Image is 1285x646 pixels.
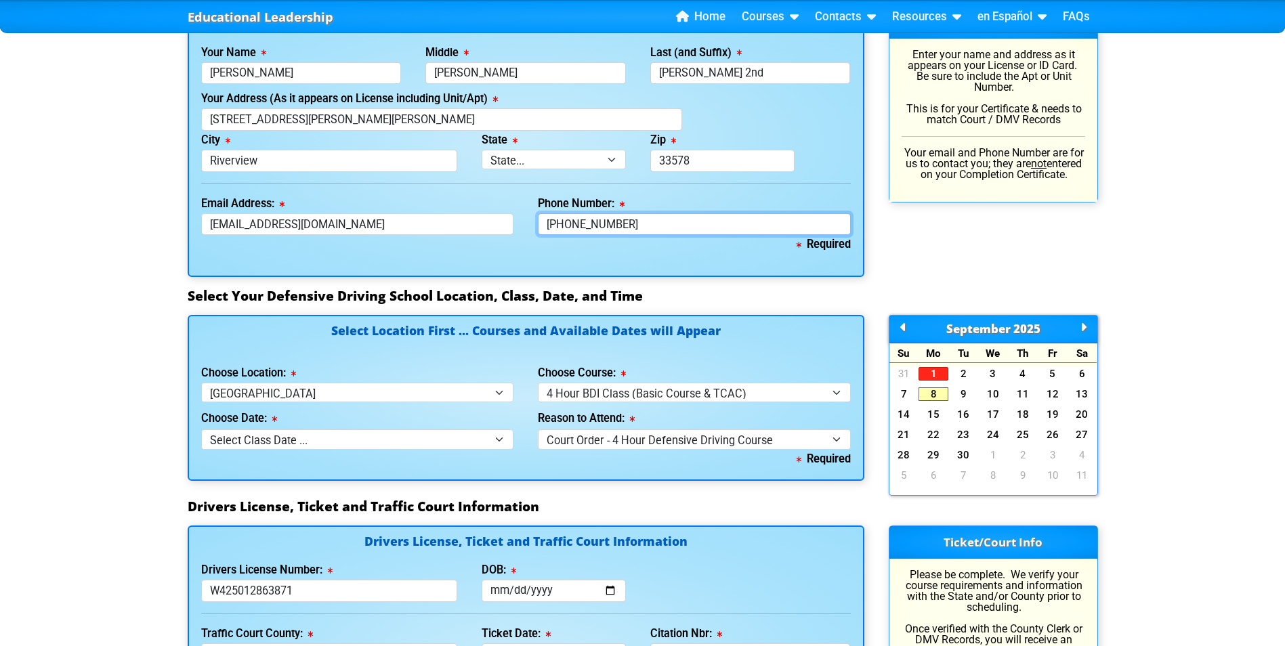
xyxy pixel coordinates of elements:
h4: Select Location First ... Courses and Available Dates will Appear [201,325,851,353]
a: 5 [889,469,919,482]
a: 11 [1068,469,1097,482]
input: Middle Name [425,62,626,85]
div: Fr [1038,343,1068,363]
h4: Drivers License, Ticket and Traffic Court Information [201,536,851,550]
a: 10 [1038,469,1068,482]
label: Your Name [201,47,266,58]
a: FAQs [1057,7,1095,27]
a: 25 [1008,428,1038,442]
label: Last (and Suffix) [650,47,742,58]
a: 8 [978,469,1008,482]
span: September [946,321,1011,337]
label: Reason to Attend: [538,413,635,424]
p: Your email and Phone Number are for us to contact you; they are entered on your Completion Certif... [902,148,1085,180]
a: 24 [978,428,1008,442]
a: 27 [1068,428,1097,442]
a: 30 [948,448,978,462]
div: Mo [919,343,948,363]
a: 3 [1038,448,1068,462]
a: 10 [978,387,1008,401]
input: Where we can reach you [538,213,851,236]
a: 22 [919,428,948,442]
b: Required [797,238,851,251]
a: 21 [889,428,919,442]
a: 26 [1038,428,1068,442]
label: State [482,135,518,146]
a: 12 [1038,387,1068,401]
a: 29 [919,448,948,462]
a: 9 [1008,469,1038,482]
a: 16 [948,408,978,421]
a: 11 [1008,387,1038,401]
label: Choose Date: [201,413,277,424]
a: 6 [919,469,948,482]
a: 17 [978,408,1008,421]
a: 15 [919,408,948,421]
h3: Select Your Defensive Driving School Location, Class, Date, and Time [188,288,1098,304]
span: 2025 [1013,321,1040,337]
a: 3 [978,367,1008,381]
b: Required [797,452,851,465]
a: 2 [948,367,978,381]
p: Enter your name and address as it appears on your License or ID Card. Be sure to include the Apt ... [902,49,1085,125]
input: 123 Street Name [201,108,682,131]
a: 2 [1008,448,1038,462]
input: License or Florida ID Card Nbr [201,580,458,602]
a: 8 [919,387,948,401]
input: 33123 [650,150,795,172]
div: Su [889,343,919,363]
a: Contacts [809,7,881,27]
a: Educational Leadership [188,6,333,28]
a: 4 [1068,448,1097,462]
label: Your Address (As it appears on License including Unit/Apt) [201,93,498,104]
label: Phone Number: [538,198,625,209]
a: 1 [978,448,1008,462]
div: Tu [948,343,978,363]
div: We [978,343,1008,363]
div: Th [1008,343,1038,363]
a: 14 [889,408,919,421]
a: Home [671,7,731,27]
a: 6 [1068,367,1097,381]
a: 9 [948,387,978,401]
a: 7 [948,469,978,482]
a: en Español [972,7,1052,27]
a: Resources [887,7,967,27]
h3: Drivers License, Ticket and Traffic Court Information [188,498,1098,515]
label: Zip [650,135,676,146]
label: Traffic Court County: [201,628,313,639]
label: Ticket Date: [482,628,551,639]
a: 20 [1068,408,1097,421]
label: DOB: [482,565,516,576]
label: Choose Course: [538,368,626,379]
a: 28 [889,448,919,462]
label: Email Address: [201,198,285,209]
a: 13 [1068,387,1097,401]
input: Tallahassee [201,150,458,172]
label: Middle [425,47,469,58]
a: 23 [948,428,978,442]
a: 19 [1038,408,1068,421]
a: 31 [889,367,919,381]
input: Last Name [650,62,851,85]
a: 5 [1038,367,1068,381]
a: 4 [1008,367,1038,381]
label: City [201,135,230,146]
a: 1 [919,367,948,381]
input: myname@domain.com [201,213,514,236]
a: 7 [889,387,919,401]
u: not [1031,157,1047,170]
label: Citation Nbr: [650,628,722,639]
label: Choose Location: [201,368,296,379]
input: First Name [201,62,402,85]
h3: Ticket/Court Info [889,526,1097,559]
label: Drivers License Number: [201,565,333,576]
div: Sa [1068,343,1097,363]
a: 18 [1008,408,1038,421]
input: mm/dd/yyyy [482,580,626,602]
a: Courses [736,7,804,27]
